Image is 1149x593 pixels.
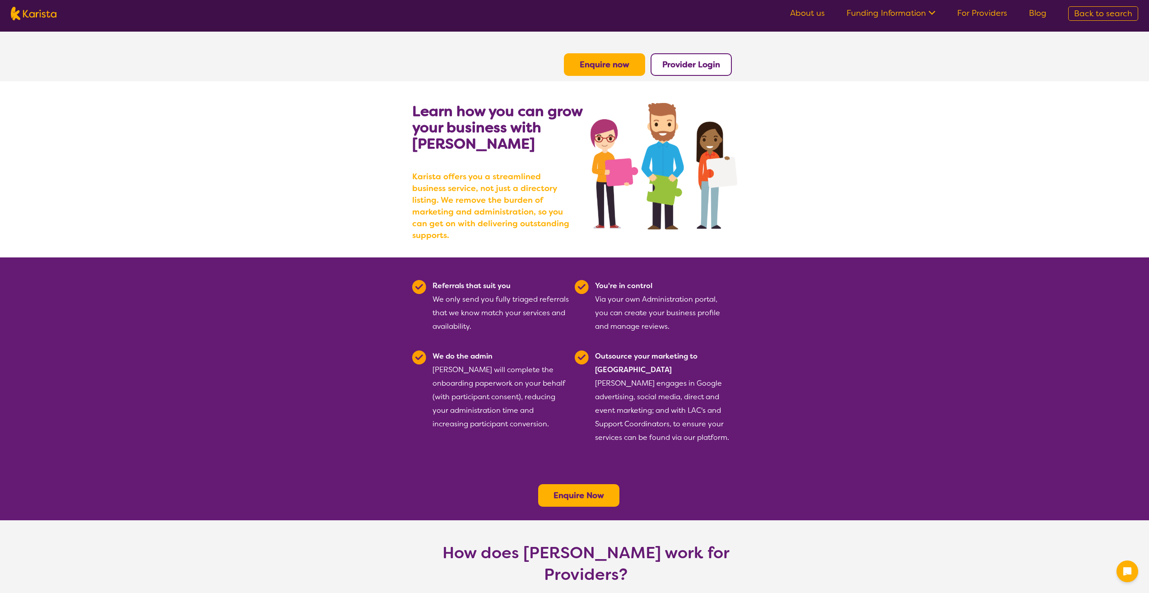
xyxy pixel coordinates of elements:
[554,490,604,501] a: Enquire Now
[564,53,645,76] button: Enquire now
[412,280,426,294] img: Tick
[1068,6,1138,21] a: Back to search
[595,281,652,290] b: You're in control
[847,8,935,19] a: Funding Information
[1029,8,1047,19] a: Blog
[575,350,589,364] img: Tick
[575,280,589,294] img: Tick
[433,351,493,361] b: We do the admin
[595,350,732,444] div: [PERSON_NAME] engages in Google advertising, social media, direct and event marketing; and with L...
[580,59,629,70] a: Enquire now
[651,53,732,76] button: Provider Login
[1074,8,1132,19] span: Back to search
[538,484,619,507] button: Enquire Now
[11,7,56,20] img: Karista logo
[595,351,698,374] b: Outsource your marketing to [GEOGRAPHIC_DATA]
[591,103,737,229] img: grow your business with Karista
[412,102,582,153] b: Learn how you can grow your business with [PERSON_NAME]
[433,279,569,333] div: We only send you fully triaged referrals that we know match your services and availability.
[433,350,569,444] div: [PERSON_NAME] will complete the onboarding paperwork on your behalf (with participant consent), r...
[957,8,1007,19] a: For Providers
[790,8,825,19] a: About us
[412,171,575,241] b: Karista offers you a streamlined business service, not just a directory listing. We remove the bu...
[595,279,732,333] div: Via your own Administration portal, you can create your business profile and manage reviews.
[662,59,720,70] a: Provider Login
[435,542,737,585] h1: How does [PERSON_NAME] work for Providers?
[433,281,511,290] b: Referrals that suit you
[412,350,426,364] img: Tick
